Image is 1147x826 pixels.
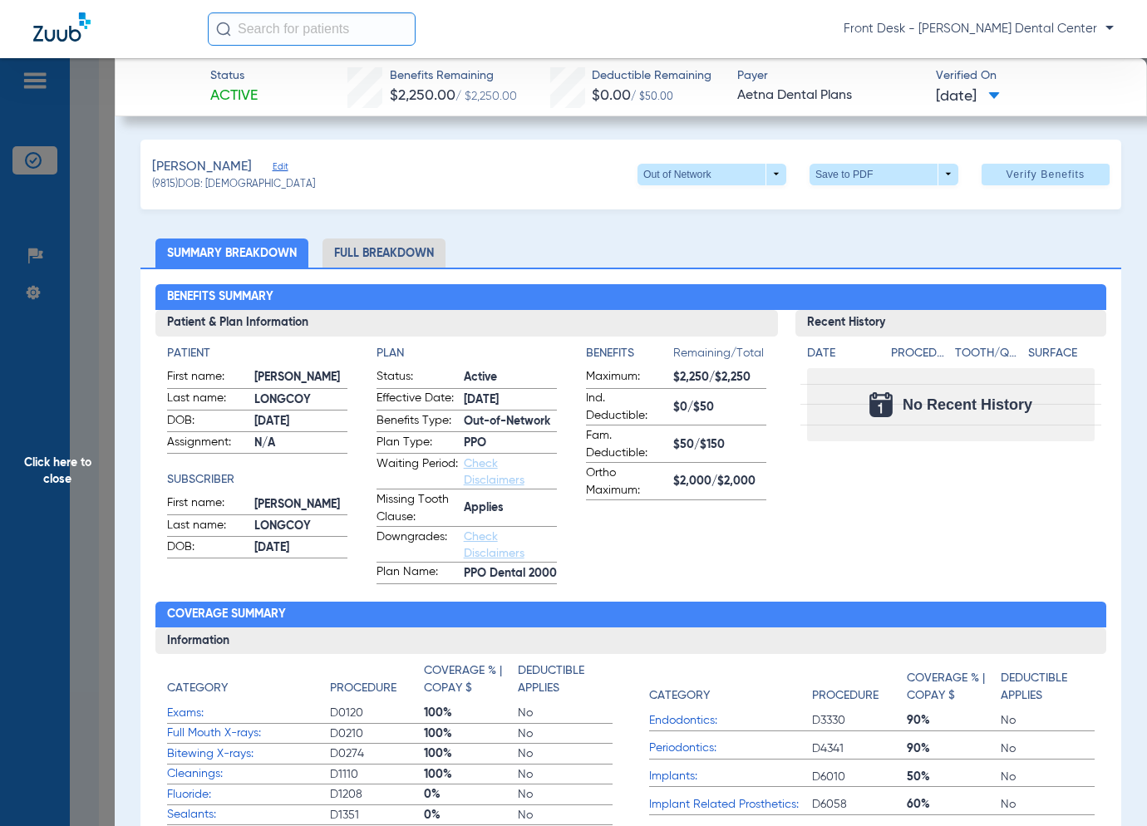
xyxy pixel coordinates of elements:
span: No [518,807,612,824]
span: Last name: [167,390,249,410]
h4: Subscriber [167,471,347,489]
span: 100% [424,766,518,783]
span: 0% [424,786,518,803]
h4: Coverage % | Copay $ [424,662,510,697]
img: Search Icon [216,22,231,37]
span: Plan Name: [377,563,458,583]
span: LONGCOY [254,518,347,535]
button: Out of Network [637,164,786,185]
span: $2,250.00 [390,88,455,103]
span: Verified On [936,67,1120,85]
span: D1110 [330,766,424,783]
li: Full Breakdown [322,238,446,268]
span: [DATE] [464,391,557,409]
app-breakdown-title: Benefits [586,345,673,368]
span: Sealants: [167,806,330,824]
span: [DATE] [254,539,347,557]
span: [DATE] [254,413,347,430]
span: Waiting Period: [377,455,458,489]
h4: Surface [1028,345,1095,362]
span: 60% [907,796,1001,813]
span: $50/$150 [673,436,766,454]
span: Ind. Deductible: [586,390,667,425]
h4: Category [167,680,228,697]
span: N/A [254,435,347,452]
app-breakdown-title: Tooth/Quad [955,345,1022,368]
span: Ortho Maximum: [586,465,667,499]
span: First name: [167,494,249,514]
h4: Benefits [586,345,673,362]
span: $0.00 [592,88,631,103]
app-breakdown-title: Category [649,662,812,710]
h4: Category [649,687,710,705]
span: Front Desk - [PERSON_NAME] Dental Center [844,21,1114,37]
app-breakdown-title: Category [167,662,330,703]
span: $0/$50 [673,399,766,416]
h4: Date [807,345,877,362]
span: Remaining/Total [673,345,766,368]
span: Out-of-Network [464,413,557,430]
span: $2,000/$2,000 [673,473,766,490]
a: Check Disclaimers [464,531,524,559]
span: No [518,705,612,721]
span: Downgrades: [377,529,458,562]
span: Plan Type: [377,434,458,454]
span: / $2,250.00 [455,91,517,102]
span: Bitewing X-rays: [167,745,330,763]
h2: Coverage Summary [155,602,1107,628]
app-breakdown-title: Date [807,345,877,368]
h4: Procedure [812,687,879,705]
span: Payer [737,67,921,85]
span: D0120 [330,705,424,721]
span: DOB: [167,412,249,432]
span: 0% [424,807,518,824]
span: Deductible Remaining [592,67,711,85]
div: Chat Widget [1064,746,1147,826]
span: Aetna Dental Plans [737,86,921,106]
span: Fam. Deductible: [586,427,667,462]
a: Check Disclaimers [464,458,524,486]
span: Full Mouth X-rays: [167,725,330,742]
span: Periodontics: [649,740,812,757]
app-breakdown-title: Procedure [330,662,424,703]
app-breakdown-title: Procedure [891,345,950,368]
span: Fluoride: [167,786,330,804]
span: 100% [424,745,518,762]
h4: Tooth/Quad [955,345,1022,362]
span: $2,250/$2,250 [673,369,766,386]
h4: Procedure [891,345,950,362]
app-breakdown-title: Deductible Applies [518,662,612,703]
span: PPO [464,435,557,452]
span: D4341 [812,740,906,757]
span: Active [210,86,258,106]
span: Effective Date: [377,390,458,410]
h3: Information [155,627,1107,654]
img: Zuub Logo [33,12,91,42]
span: Benefits Type: [377,412,458,432]
span: / $50.00 [631,92,673,102]
span: Endodontics: [649,712,812,730]
h2: Benefits Summary [155,284,1107,311]
span: No [518,786,612,803]
span: [DATE] [936,86,1000,107]
span: D0210 [330,725,424,742]
span: Implants: [649,768,812,785]
span: 90% [907,712,1001,729]
span: 100% [424,705,518,721]
span: No [1001,769,1095,785]
span: Assignment: [167,434,249,454]
span: (9815) DOB: [DEMOGRAPHIC_DATA] [152,178,315,193]
span: Status: [377,368,458,388]
span: Maximum: [586,368,667,388]
span: [PERSON_NAME] [254,496,347,514]
span: No Recent History [903,396,1032,413]
h3: Recent History [795,310,1107,337]
button: Save to PDF [810,164,958,185]
span: D1351 [330,807,424,824]
span: D0274 [330,745,424,762]
h4: Patient [167,345,347,362]
h4: Deductible Applies [1001,670,1086,705]
span: No [518,766,612,783]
